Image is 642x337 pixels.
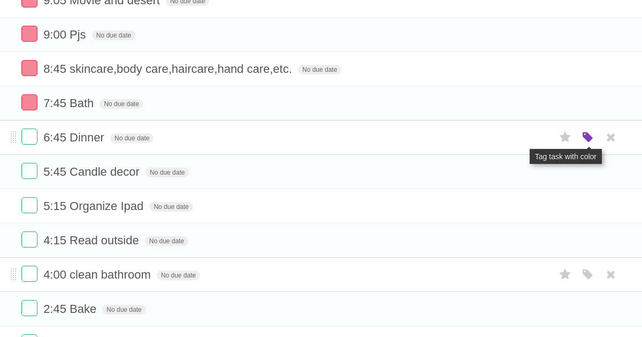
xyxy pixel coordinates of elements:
label: Done [21,300,37,316]
span: No due date [146,168,189,177]
span: 6:45 Dinner [43,131,107,144]
label: Done [21,26,37,42]
span: 8:45 skincare,body care,haircare,hand care,etc. [43,62,295,76]
span: No due date [298,65,341,74]
span: No due date [110,133,154,143]
span: 2:45 Bake [43,302,99,316]
label: Done [21,129,37,145]
span: 7:45 Bath [43,96,96,110]
label: Done [21,266,37,282]
span: 5:15 Organize Ipad [43,199,146,213]
span: No due date [145,236,188,246]
span: No due date [157,271,200,280]
label: Done [21,163,37,179]
span: 5:45 Candle decor [43,165,142,178]
span: 9:00 Pjs [43,28,89,41]
span: 4:15 Read outside [43,234,142,247]
label: Done [21,197,37,213]
span: 4:00 clean bathroom [43,268,154,281]
span: No due date [92,31,135,40]
label: Star task [555,266,576,283]
label: Done [21,231,37,248]
span: No due date [102,305,146,314]
label: Star task [555,129,576,146]
label: Done [21,94,37,110]
span: No due date [149,202,193,212]
label: Done [21,60,37,76]
span: No due date [100,99,143,109]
